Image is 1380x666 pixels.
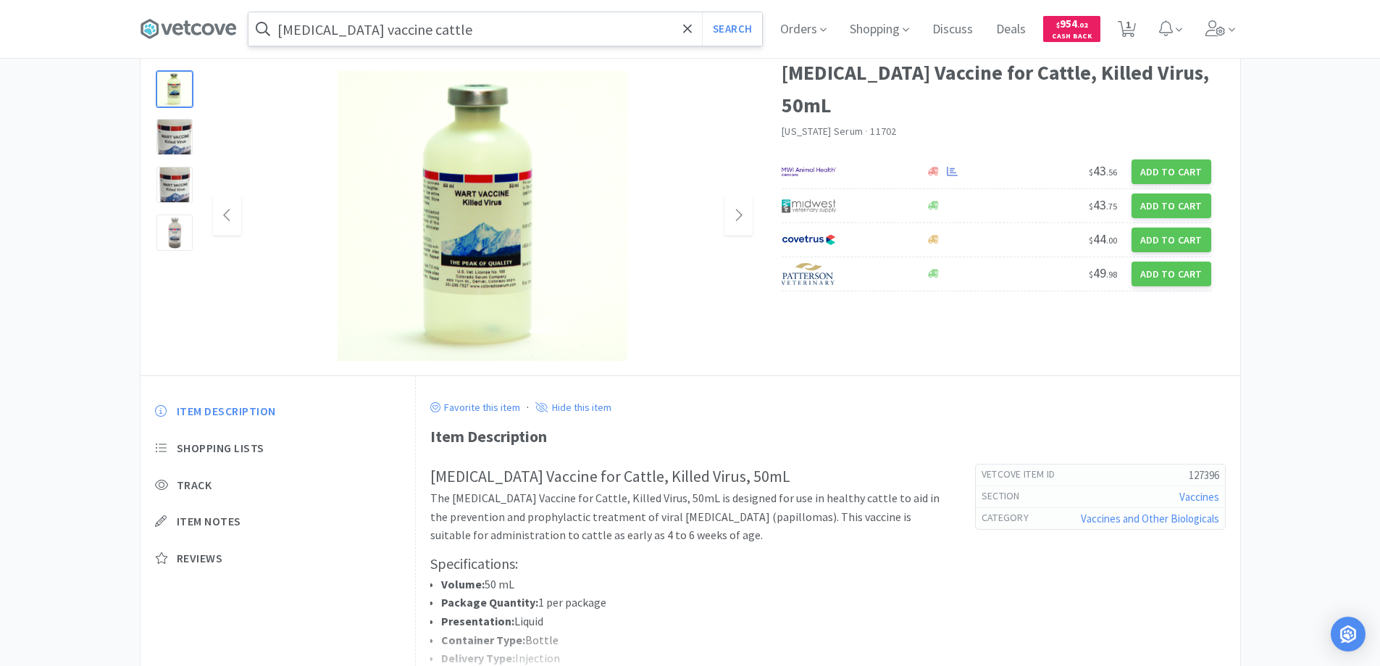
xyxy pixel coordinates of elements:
[870,125,896,138] span: 11702
[1106,269,1117,280] span: . 98
[441,614,514,628] strong: Presentation:
[177,514,241,529] span: Item Notes
[1106,167,1117,178] span: . 56
[177,404,276,419] span: Item Description
[1132,262,1211,286] button: Add to Cart
[865,125,868,138] span: ·
[1089,265,1117,281] span: 49
[1132,193,1211,218] button: Add to Cart
[430,464,946,489] h2: [MEDICAL_DATA] Vaccine for Cattle, Killed Virus, 50mL
[527,398,529,417] div: ·
[441,595,538,609] strong: Package Quantity:
[177,478,212,493] span: Track
[248,12,762,46] input: Search by item, sku, manufacturer, ingredient, size...
[1089,196,1117,213] span: 43
[990,23,1032,36] a: Deals
[1066,467,1218,483] h5: 127396
[1052,33,1092,42] span: Cash Back
[982,489,1032,504] h6: Section
[1132,228,1211,252] button: Add to Cart
[441,612,946,631] li: Liquid
[1132,159,1211,184] button: Add to Cart
[1089,201,1093,212] span: $
[1056,17,1088,30] span: 954
[782,195,836,217] img: 4dd14cff54a648ac9e977f0c5da9bc2e_5.png
[177,441,264,456] span: Shopping Lists
[1089,235,1093,246] span: $
[441,577,485,591] strong: Volume:
[1089,167,1093,178] span: $
[441,594,946,612] li: 1 per package
[782,161,836,183] img: f6b2451649754179b5b4e0c70c3f7cb0_2.png
[1081,512,1219,525] a: Vaccines and Other Biologicals
[782,57,1211,122] h1: [MEDICAL_DATA] Vaccine for Cattle, Killed Virus, 50mL
[702,12,762,46] button: Search
[1106,201,1117,212] span: . 75
[441,575,946,594] li: 50 mL
[782,263,836,285] img: f5e969b455434c6296c6d81ef179fa71_3.png
[1089,230,1117,247] span: 44
[1056,20,1060,30] span: $
[440,401,520,414] p: Favorite this item
[430,424,1226,449] div: Item Description
[338,71,627,361] img: cddf2b6b82984dd3bbcef34494cd13cd_130483.png
[430,552,946,575] h3: Specifications:
[1331,617,1366,652] div: Open Intercom Messenger
[1077,20,1088,30] span: . 02
[782,229,836,251] img: 77fca1acd8b6420a9015268ca798ef17_1.png
[927,23,979,36] a: Discuss
[982,467,1067,482] h6: Vetcove Item Id
[548,401,611,414] p: Hide this item
[430,489,946,545] p: The [MEDICAL_DATA] Vaccine for Cattle, Killed Virus, 50mL is designed for use in healthy cattle t...
[982,511,1040,525] h6: Category
[1089,269,1093,280] span: $
[1043,9,1100,49] a: $954.02Cash Back
[1089,162,1117,179] span: 43
[1112,25,1142,38] a: 1
[1106,235,1117,246] span: . 00
[177,551,223,566] span: Reviews
[782,125,863,138] a: [US_STATE] Serum
[1179,490,1219,504] a: Vaccines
